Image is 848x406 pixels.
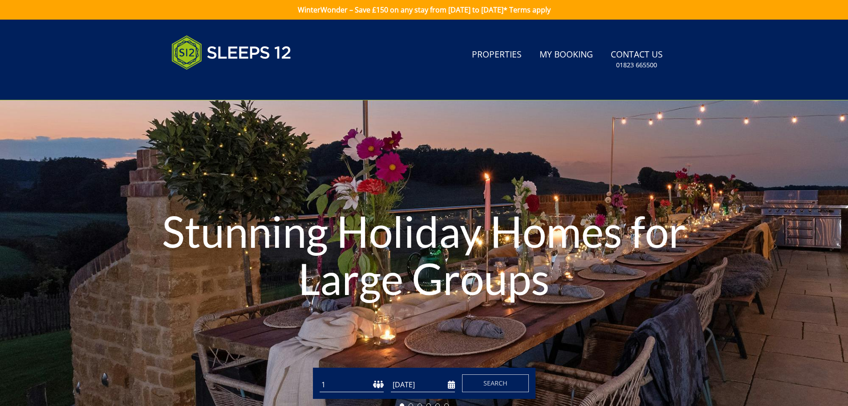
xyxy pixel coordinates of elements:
[607,45,666,74] a: Contact Us01823 665500
[536,45,596,65] a: My Booking
[127,190,721,320] h1: Stunning Holiday Homes for Large Groups
[462,374,529,392] button: Search
[468,45,525,65] a: Properties
[171,30,292,75] img: Sleeps 12
[616,61,657,70] small: 01823 665500
[167,80,260,88] iframe: Customer reviews powered by Trustpilot
[391,377,455,392] input: Arrival Date
[483,379,507,387] span: Search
